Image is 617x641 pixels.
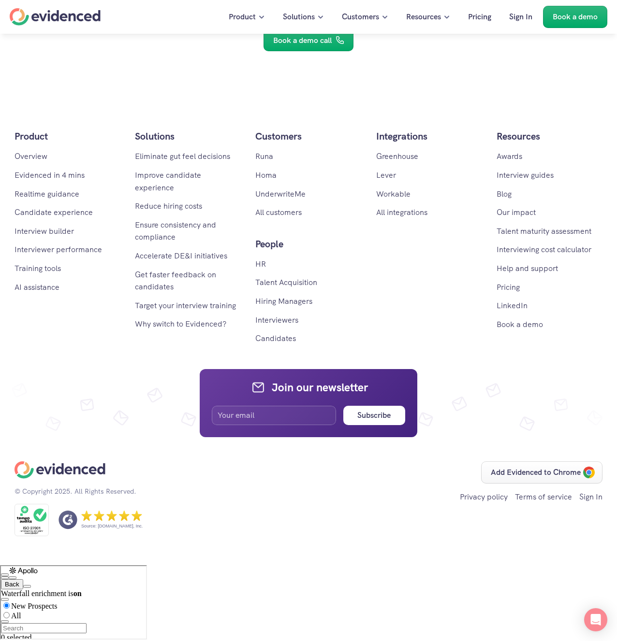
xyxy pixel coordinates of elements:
[376,128,482,144] p: Integrations
[15,170,85,180] a: Evidenced in 4 mins
[135,151,230,161] a: Eliminate gut feel decisions
[584,608,607,631] div: Open Intercom Messenger
[135,128,241,144] p: Solutions
[255,333,296,343] a: Candidates
[273,34,332,47] p: Book a demo call
[135,300,236,311] a: Target your interview training
[15,226,74,236] a: Interview builder
[2,36,9,43] input: New Prospects
[376,189,411,199] a: Workable
[15,263,61,273] a: Training tools
[255,207,302,217] a: All customers
[406,11,441,23] p: Resources
[255,277,317,287] a: Talent Acquisition
[343,406,405,425] button: Subscribe
[283,11,315,23] p: Solutions
[15,282,59,292] a: AI assistance
[135,170,203,193] a: Improve candidate experience
[255,296,312,306] a: Hiring Managers
[10,45,20,54] label: All
[468,11,491,23] p: Pricing
[2,46,9,52] input: All
[255,189,306,199] a: UnderwriteMe
[497,128,602,144] p: Resources
[59,511,142,529] a: Source: [DOMAIN_NAME], Inc.
[135,220,218,242] a: Ensure consistency and compliance
[264,29,353,51] a: Book a demo call
[4,14,18,22] span: Back
[10,8,101,26] a: Home
[135,251,227,261] a: Accelerate DE&I initiatives
[497,263,558,273] a: Help and support
[579,492,602,502] a: Sign In
[229,11,256,23] p: Product
[10,36,57,44] label: New Prospects
[342,11,379,23] p: Customers
[81,523,143,529] p: Source: [DOMAIN_NAME], Inc.
[497,319,543,329] a: Book a demo
[515,492,572,502] a: Terms of service
[497,151,522,161] a: Awards
[376,151,418,161] a: Greenhouse
[481,461,602,484] a: Add Evidenced to Chrome
[15,128,120,144] p: Product
[543,6,607,28] a: Book a demo
[497,282,520,292] a: Pricing
[15,151,47,161] a: Overview
[255,236,361,252] p: People
[509,11,532,23] p: Sign In
[15,207,93,217] a: Candidate experience
[212,406,336,425] input: Your email
[461,6,499,28] a: Pricing
[15,486,136,497] p: © Copyright 2025. All Rights Reserved.
[502,6,540,28] a: Sign In
[491,466,581,479] p: Add Evidenced to Chrome
[272,380,368,395] h4: Join our newsletter
[135,270,218,292] a: Get faster feedback on candidates
[497,300,528,311] a: LinkedIn
[15,189,79,199] a: Realtime guidance
[255,151,273,161] a: Runa
[376,207,427,217] a: All integrations
[357,409,391,422] h6: Subscribe
[255,259,266,269] a: HR
[553,11,598,23] p: Book a demo
[497,170,554,180] a: Interview guides
[497,207,536,217] a: Our impact
[73,23,81,31] strong: on
[376,170,396,180] a: Lever
[135,319,226,329] a: Why switch to Evidenced?
[135,201,202,211] a: Reduce hiring costs
[255,315,298,325] a: Interviewers
[497,226,591,236] a: Talent maturity assessment
[497,189,512,199] a: Blog
[15,244,102,255] a: Interviewer performance
[255,128,361,144] h5: Customers
[460,492,508,502] a: Privacy policy
[255,170,277,180] a: Homa
[497,244,591,255] a: Interviewing cost calculator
